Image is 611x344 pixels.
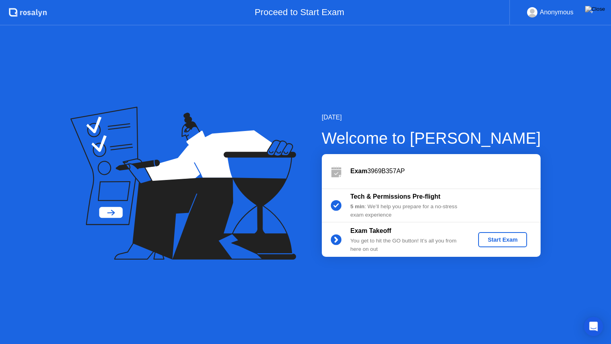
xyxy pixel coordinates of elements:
div: You get to hit the GO button! It’s all you from here on out [350,237,465,253]
div: : We’ll help you prepare for a no-stress exam experience [350,203,465,219]
b: Exam Takeoff [350,227,391,234]
button: Start Exam [478,232,527,247]
b: Tech & Permissions Pre-flight [350,193,440,200]
b: Exam [350,168,368,174]
div: 3969B357AP [350,166,541,176]
b: 5 min [350,203,365,209]
div: Welcome to [PERSON_NAME] [322,126,541,150]
div: Anonymous [540,7,574,18]
div: Open Intercom Messenger [584,317,603,336]
img: Close [585,6,605,12]
div: [DATE] [322,113,541,122]
div: Start Exam [481,236,524,243]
